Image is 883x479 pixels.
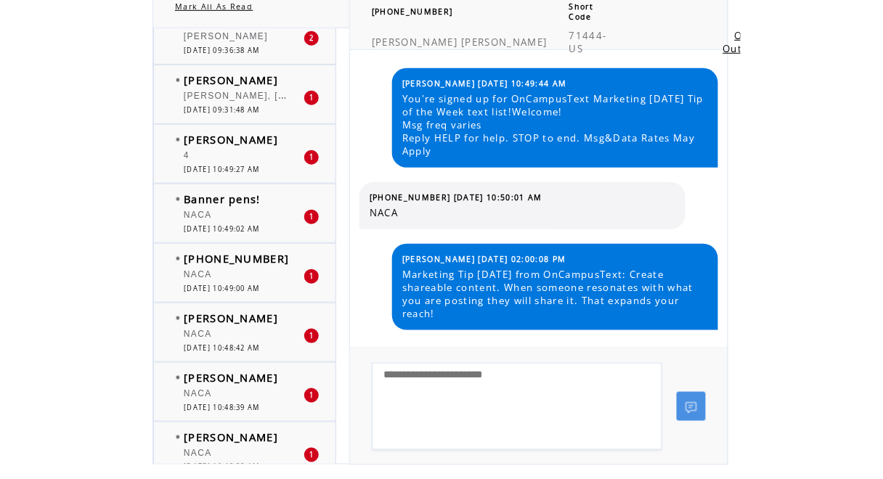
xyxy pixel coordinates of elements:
[176,197,180,201] img: bulletFull.png
[184,87,449,102] span: [PERSON_NAME], [EMAIL_ADDRESS][DOMAIN_NAME]
[402,268,707,320] span: Marketing Tip [DATE] from OnCampusText: Create shareable content. When someone resonates with wha...
[176,376,180,380] img: bulletFull.png
[304,388,319,403] div: 1
[184,31,268,41] span: [PERSON_NAME]
[184,165,260,174] span: [DATE] 10:49:27 AM
[184,192,261,206] span: Banner pens!
[461,36,547,49] span: [PERSON_NAME]
[184,343,260,353] span: [DATE] 10:48:42 AM
[304,150,319,165] div: 1
[184,210,212,220] span: NACA
[370,206,675,219] span: NACA
[402,92,707,157] span: You're signed up for OnCampusText Marketing [DATE] Tip of the Week text list!Welcome! Msg freq va...
[184,462,260,472] span: [DATE] 10:48:28 AM
[304,448,319,462] div: 1
[402,254,566,264] span: [PERSON_NAME] [DATE] 02:00:08 PM
[176,138,180,142] img: bulletFull.png
[184,150,190,160] span: 4
[304,31,319,46] div: 2
[402,78,567,89] span: [PERSON_NAME] [DATE] 10:49:44 AM
[184,329,212,339] span: NACA
[184,370,278,385] span: [PERSON_NAME]
[304,210,319,224] div: 1
[176,316,180,320] img: bulletFull.png
[184,73,278,87] span: [PERSON_NAME]
[184,403,260,412] span: [DATE] 10:48:39 AM
[184,46,260,55] span: [DATE] 09:36:38 AM
[176,257,180,261] img: bulletFull.png
[184,448,212,458] span: NACA
[175,1,253,12] a: Mark All As Read
[176,78,180,82] img: bulletFull.png
[304,91,319,105] div: 1
[372,36,457,49] span: [PERSON_NAME]
[184,311,278,325] span: [PERSON_NAME]
[176,435,180,439] img: bulletFull.png
[184,430,278,444] span: [PERSON_NAME]
[569,29,607,55] span: 71444-US
[184,105,260,115] span: [DATE] 09:31:48 AM
[304,329,319,343] div: 1
[184,269,212,279] span: NACA
[184,284,260,293] span: [DATE] 10:49:00 AM
[184,388,212,398] span: NACA
[370,192,542,202] span: [PHONE_NUMBER] [DATE] 10:50:01 AM
[184,251,290,266] span: [PHONE_NUMBER]
[372,7,453,17] span: [PHONE_NUMBER]
[304,269,319,284] div: 1
[723,29,754,55] a: Opt Out
[184,224,260,234] span: [DATE] 10:49:02 AM
[569,1,594,22] span: Short Code
[184,132,278,147] span: [PERSON_NAME]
